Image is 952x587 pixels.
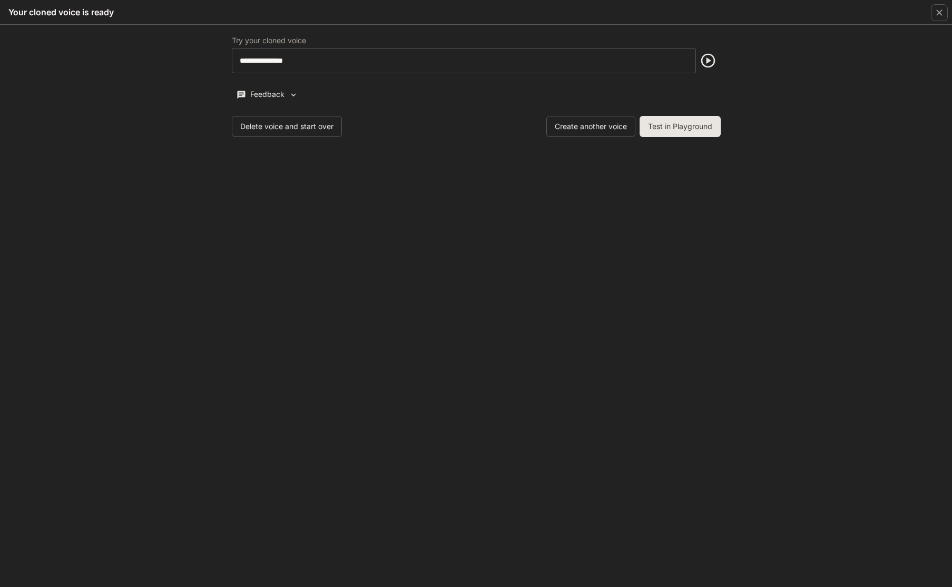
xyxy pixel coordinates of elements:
[232,116,342,137] button: Delete voice and start over
[546,116,635,137] button: Create another voice
[640,116,721,137] button: Test in Playground
[8,6,114,18] h5: Your cloned voice is ready
[232,37,306,44] p: Try your cloned voice
[232,86,303,103] button: Feedback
